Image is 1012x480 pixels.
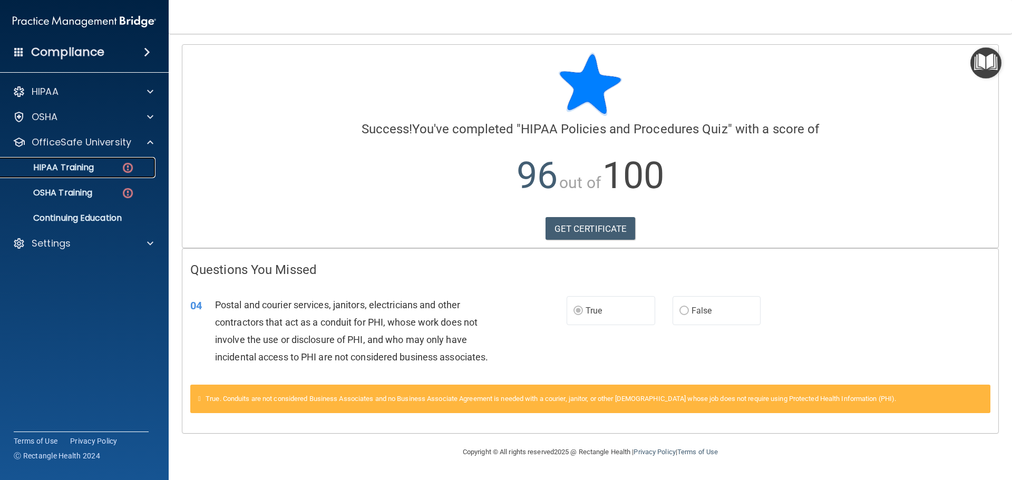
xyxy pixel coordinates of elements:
[121,161,134,174] img: danger-circle.6113f641.png
[190,122,990,136] h4: You've completed " " with a score of
[13,237,153,250] a: Settings
[517,154,558,197] span: 96
[121,187,134,200] img: danger-circle.6113f641.png
[215,299,488,363] span: Postal and courier services, janitors, electricians and other contractors that act as a conduit f...
[14,450,100,461] span: Ⓒ Rectangle Health 2024
[7,188,92,198] p: OSHA Training
[190,299,202,312] span: 04
[634,448,675,456] a: Privacy Policy
[970,47,1001,79] button: Open Resource Center
[398,435,783,469] div: Copyright © All rights reserved 2025 @ Rectangle Health | |
[190,263,990,277] h4: Questions You Missed
[692,306,712,316] span: False
[559,53,622,116] img: blue-star-rounded.9d042014.png
[32,85,59,98] p: HIPAA
[602,154,664,197] span: 100
[7,162,94,173] p: HIPAA Training
[679,307,689,315] input: False
[573,307,583,315] input: True
[586,306,602,316] span: True
[521,122,727,136] span: HIPAA Policies and Procedures Quiz
[32,237,71,250] p: Settings
[13,136,153,149] a: OfficeSafe University
[32,136,131,149] p: OfficeSafe University
[546,217,636,240] a: GET CERTIFICATE
[70,436,118,446] a: Privacy Policy
[559,173,601,192] span: out of
[32,111,58,123] p: OSHA
[13,85,153,98] a: HIPAA
[13,111,153,123] a: OSHA
[31,45,104,60] h4: Compliance
[206,395,896,403] span: True. Conduits are not considered Business Associates and no Business Associate Agreement is need...
[13,11,156,32] img: PMB logo
[14,436,57,446] a: Terms of Use
[677,448,718,456] a: Terms of Use
[362,122,413,136] span: Success!
[7,213,151,223] p: Continuing Education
